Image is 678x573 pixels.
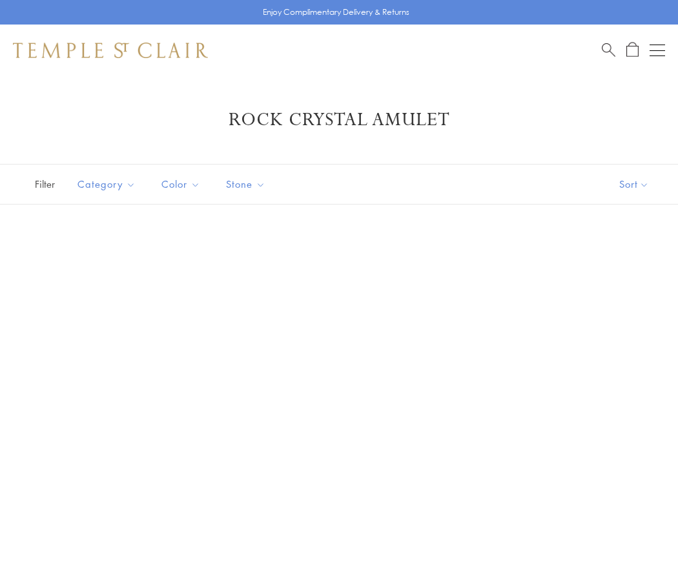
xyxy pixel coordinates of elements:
[590,165,678,204] button: Show sort by
[220,176,275,192] span: Stone
[71,176,145,192] span: Category
[216,170,275,199] button: Stone
[602,42,615,58] a: Search
[650,43,665,58] button: Open navigation
[13,43,208,58] img: Temple St. Clair
[68,170,145,199] button: Category
[152,170,210,199] button: Color
[263,6,409,19] p: Enjoy Complimentary Delivery & Returns
[155,176,210,192] span: Color
[626,42,639,58] a: Open Shopping Bag
[32,108,646,132] h1: Rock Crystal Amulet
